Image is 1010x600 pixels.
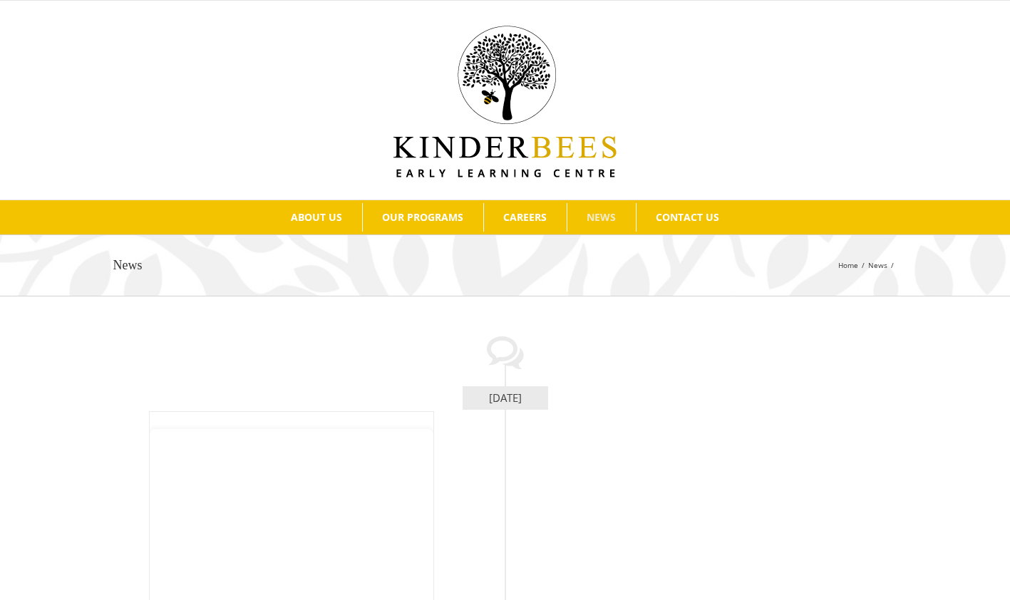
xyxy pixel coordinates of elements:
nav: Main Menu [21,200,989,234]
h1: News [113,258,143,273]
span: OUR PROGRAMS [382,212,463,222]
a: NEWS [567,203,636,232]
span: NEWS [587,212,616,222]
a: CONTACT US [637,203,739,232]
h3: [DATE] [463,386,548,410]
span: CONTACT US [656,212,719,222]
nav: Breadcrumb [838,260,897,271]
span: CAREERS [503,212,547,222]
span: ABOUT US [291,212,342,222]
img: Kinder Bees Logo [393,26,617,177]
a: ABOUT US [272,203,362,232]
span: News [868,260,887,270]
a: CAREERS [484,203,567,232]
a: Home [838,260,858,270]
a: OUR PROGRAMS [363,203,483,232]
